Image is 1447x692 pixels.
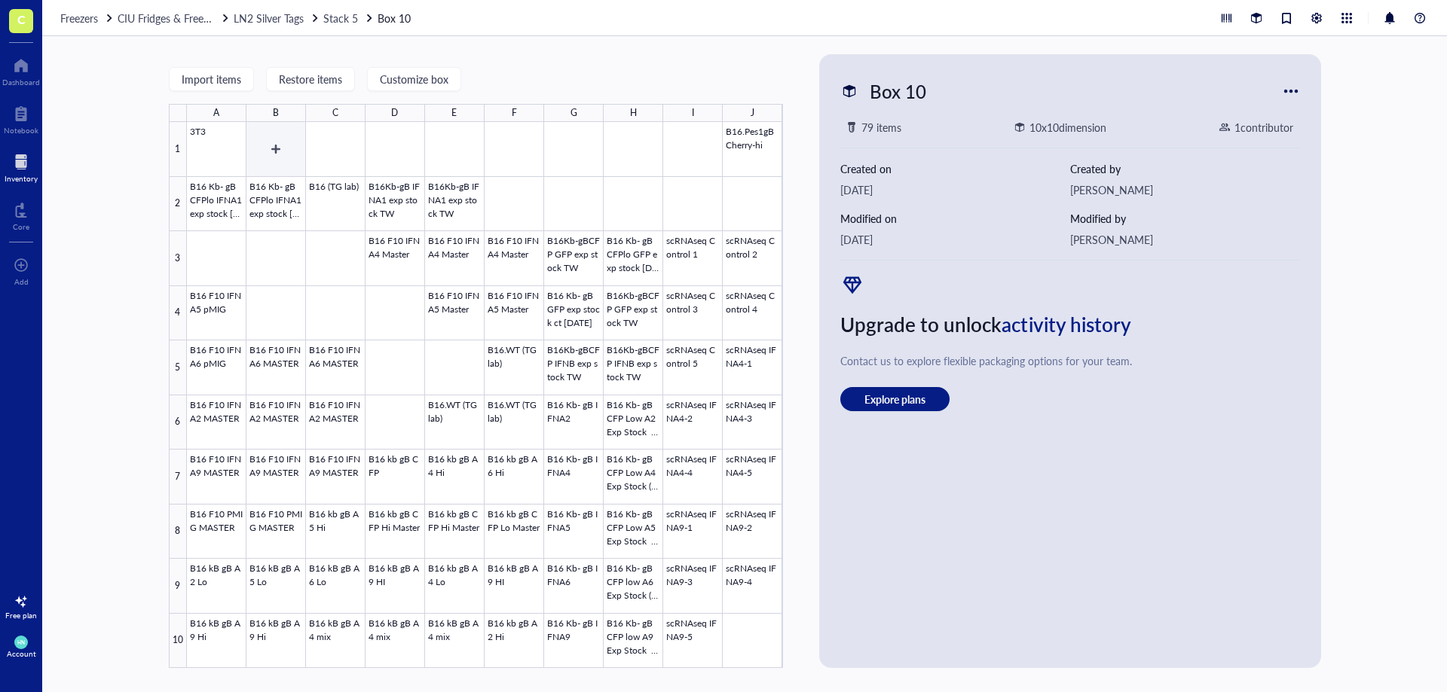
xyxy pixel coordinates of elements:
[5,174,38,183] div: Inventory
[840,160,1070,177] div: Created on
[2,53,40,87] a: Dashboard
[2,78,40,87] div: Dashboard
[751,103,754,123] div: J
[840,181,1070,198] div: [DATE]
[451,103,457,123] div: E
[17,639,26,645] span: HN
[840,387,1300,411] a: Explore plans
[630,103,637,123] div: H
[1070,231,1300,248] div: [PERSON_NAME]
[169,67,254,91] button: Import items
[273,103,279,123] div: B
[323,11,358,26] span: Stack 5
[279,73,342,85] span: Restore items
[17,10,26,29] span: C
[169,395,187,450] div: 6
[169,559,187,614] div: 9
[512,103,517,123] div: F
[118,10,231,26] a: CIU Fridges & Freezers
[169,614,187,669] div: 10
[380,73,448,85] span: Customize box
[692,103,694,123] div: I
[840,387,950,411] button: Explore plans
[7,649,36,658] div: Account
[169,122,187,177] div: 1
[1070,181,1300,198] div: [PERSON_NAME]
[169,340,187,395] div: 5
[840,309,1300,340] div: Upgrade to unlock
[1234,119,1293,136] div: 1 contributor
[1070,210,1300,227] div: Modified by
[863,75,933,107] div: Box 10
[840,352,1300,369] div: Contact us to explore flexible packaging options for your team.
[840,231,1070,248] div: [DATE]
[234,10,375,26] a: LN2 Silver TagsStack 5
[864,392,925,406] span: Explore plans
[1070,160,1300,177] div: Created by
[5,150,38,183] a: Inventory
[234,11,304,26] span: LN2 Silver Tags
[1002,310,1131,338] span: activity history
[60,11,98,26] span: Freezers
[169,505,187,559] div: 8
[169,231,187,286] div: 3
[169,286,187,341] div: 4
[571,103,577,123] div: G
[266,67,355,91] button: Restore items
[5,611,37,620] div: Free plan
[840,210,1070,227] div: Modified on
[367,67,461,91] button: Customize box
[182,73,241,85] span: Import items
[391,103,398,123] div: D
[4,126,38,135] div: Notebook
[60,10,115,26] a: Freezers
[169,177,187,232] div: 2
[1029,119,1106,136] div: 10 x 10 dimension
[378,10,414,26] a: Box 10
[169,450,187,505] div: 7
[861,119,901,136] div: 79 items
[14,277,29,286] div: Add
[332,103,338,123] div: C
[13,198,29,231] a: Core
[13,222,29,231] div: Core
[213,103,219,123] div: A
[118,11,222,26] span: CIU Fridges & Freezers
[4,102,38,135] a: Notebook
